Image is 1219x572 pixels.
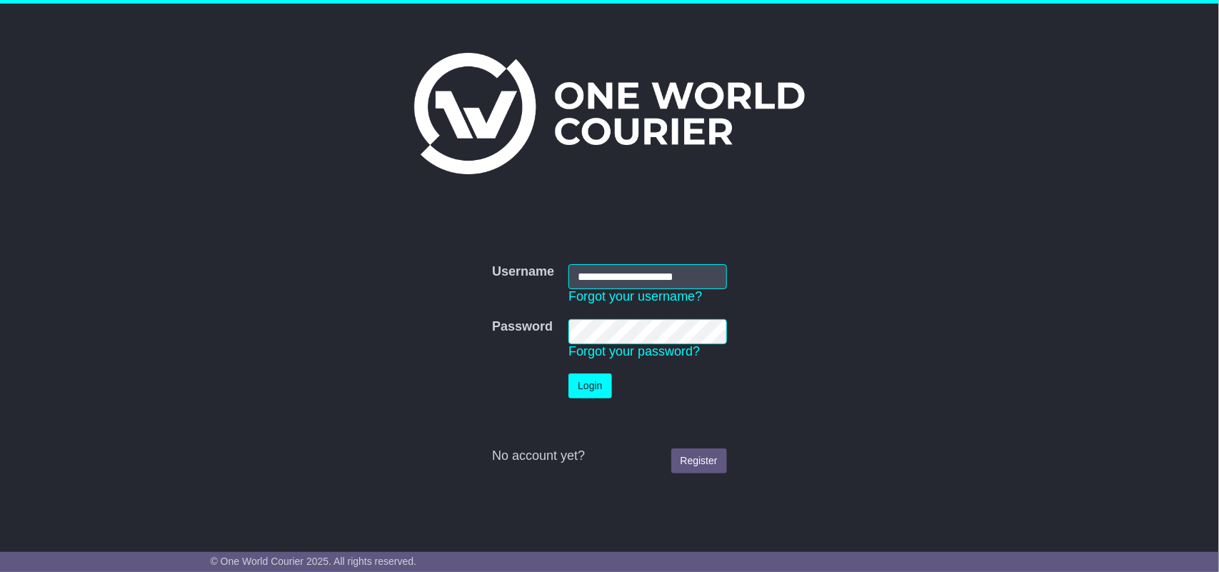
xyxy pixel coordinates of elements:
[568,344,700,358] a: Forgot your password?
[568,373,611,398] button: Login
[568,289,702,303] a: Forgot your username?
[492,319,553,335] label: Password
[414,53,804,174] img: One World
[671,448,727,473] a: Register
[492,264,554,280] label: Username
[211,556,417,567] span: © One World Courier 2025. All rights reserved.
[492,448,726,464] div: No account yet?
